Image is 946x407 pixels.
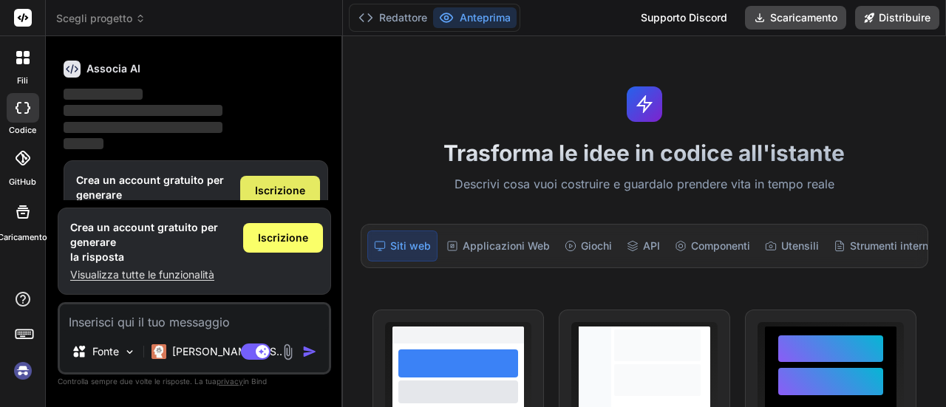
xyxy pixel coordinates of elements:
[152,344,166,359] img: Claude 4 Sonetto
[9,125,36,135] font: codice
[455,177,834,191] font: Descrivi cosa vuoi costruire e guardalo prendere vita in tempo reale
[433,7,517,28] button: Anteprima
[581,239,612,252] font: Giochi
[279,343,296,360] img: attaccamento
[302,344,317,359] img: icona
[255,184,305,196] font: Iscrizione
[643,239,660,252] font: API
[379,11,427,24] font: Redattore
[76,174,224,201] font: Crea un account gratuito per generare
[460,11,511,24] font: Anteprima
[353,7,433,28] button: Redattore
[10,358,35,383] img: registrazione
[70,250,124,263] font: la risposta
[770,11,837,24] font: Scaricamento
[781,239,819,252] font: Utensili
[258,231,308,244] font: Iscrizione
[70,268,214,281] font: Visualizza tutte le funzionalità
[641,11,727,24] font: Supporto Discord
[17,75,28,86] font: fili
[86,62,140,75] font: Associa AI
[243,377,267,386] font: in Bind
[123,346,136,358] img: Scegli i modelli
[92,345,119,358] font: Fonte
[58,377,217,386] font: Controlla sempre due volte le risposte. La tua
[172,345,282,358] font: [PERSON_NAME] 4 S..
[9,177,36,187] font: GitHub
[463,239,550,252] font: Applicazioni Web
[879,11,930,24] font: Distribuire
[850,239,931,252] font: Strumenti interni
[855,6,939,30] button: Distribuire
[745,6,846,30] button: Scaricamento
[390,239,431,252] font: Siti web
[217,377,243,386] font: privacy
[70,221,218,248] font: Crea un account gratuito per generare
[691,239,750,252] font: Componenti
[56,12,132,24] font: Scegli progetto
[443,140,845,166] font: Trasforma le idee in codice all'istante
